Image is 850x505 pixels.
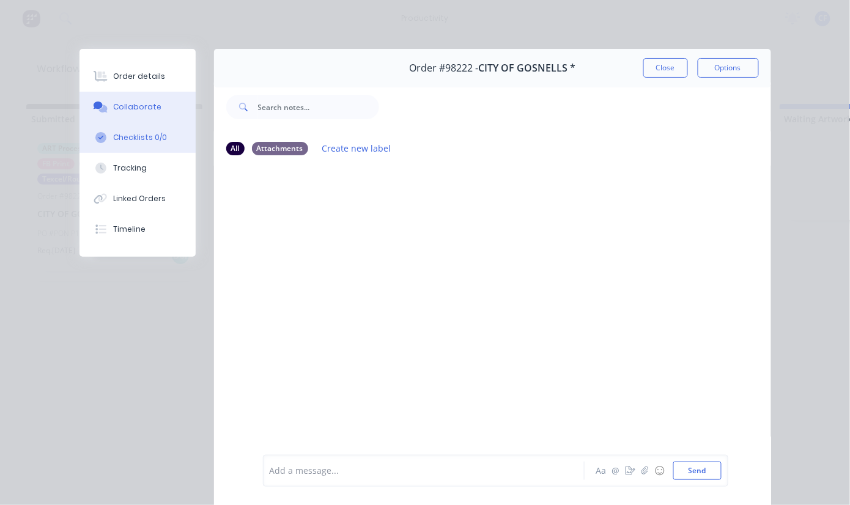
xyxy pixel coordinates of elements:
[478,62,575,74] span: CITY OF GOSNELLS *
[258,95,379,119] input: Search notes...
[698,58,759,78] button: Options
[79,92,196,122] button: Collaborate
[113,163,147,174] div: Tracking
[316,140,397,157] button: Create new label
[113,224,146,235] div: Timeline
[79,153,196,183] button: Tracking
[652,463,667,478] button: ☺
[608,463,623,478] button: @
[79,61,196,92] button: Order details
[673,462,722,480] button: Send
[594,463,608,478] button: Aa
[113,71,165,82] div: Order details
[79,122,196,153] button: Checklists 0/0
[113,101,161,112] div: Collaborate
[409,62,478,74] span: Order #98222 -
[79,214,196,245] button: Timeline
[226,142,245,155] div: All
[113,193,166,204] div: Linked Orders
[113,132,167,143] div: Checklists 0/0
[79,183,196,214] button: Linked Orders
[643,58,688,78] button: Close
[252,142,308,155] div: Attachments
